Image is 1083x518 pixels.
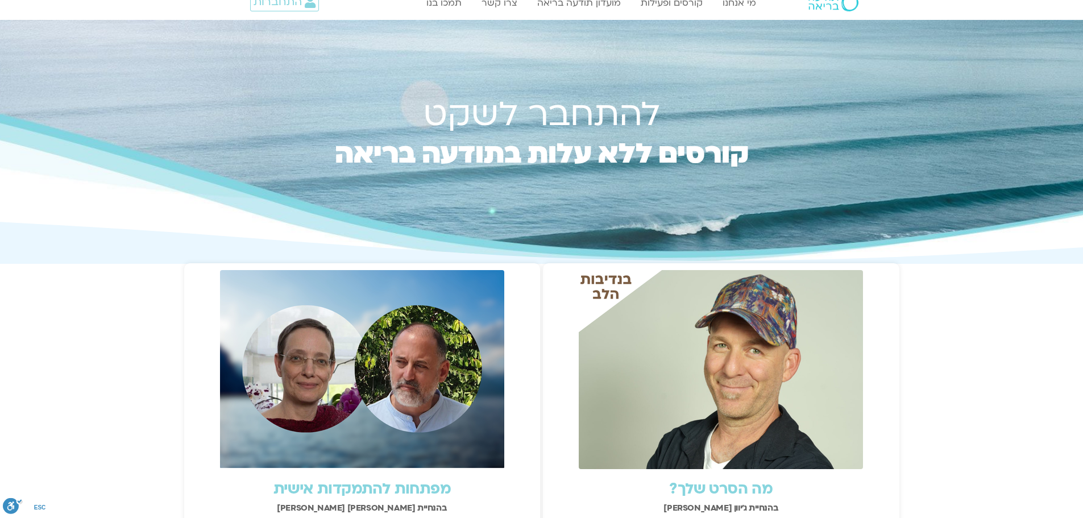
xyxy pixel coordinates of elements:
h2: בהנחיית ג'יוון [PERSON_NAME] [549,503,894,513]
h2: קורסים ללא עלות בתודעה בריאה [311,142,773,193]
a: מפתחות להתמקדות אישית [273,479,451,499]
a: מה הסרט שלך? [669,479,773,499]
h1: להתחבר לשקט [311,100,773,130]
h2: בהנחיית [PERSON_NAME] [PERSON_NAME] [190,503,535,513]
